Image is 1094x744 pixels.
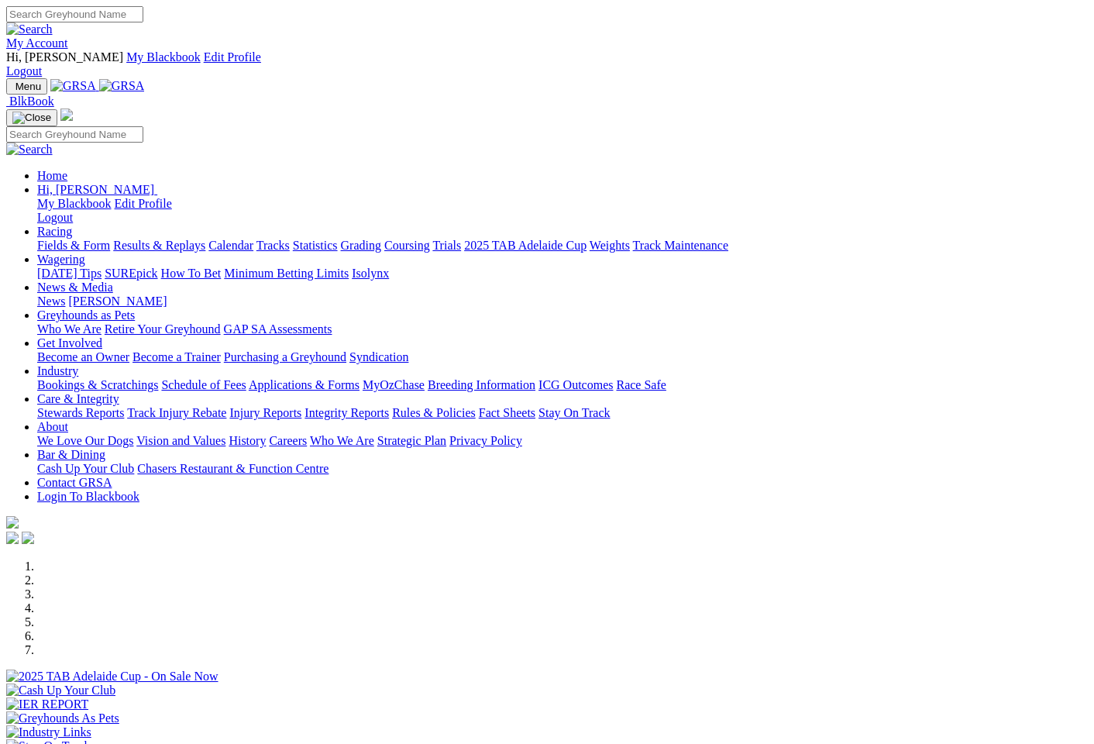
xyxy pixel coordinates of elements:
[538,406,610,419] a: Stay On Track
[310,434,374,447] a: Who We Are
[37,350,1088,364] div: Get Involved
[6,670,218,684] img: 2025 TAB Adelaide Cup - On Sale Now
[6,50,1088,78] div: My Account
[50,79,96,93] img: GRSA
[6,78,47,95] button: Toggle navigation
[6,22,53,36] img: Search
[127,406,226,419] a: Track Injury Rebate
[37,197,112,210] a: My Blackbook
[6,50,123,64] span: Hi, [PERSON_NAME]
[37,462,134,475] a: Cash Up Your Club
[204,50,261,64] a: Edit Profile
[341,239,381,252] a: Grading
[6,516,19,529] img: logo-grsa-white.png
[37,336,102,350] a: Get Involved
[37,225,72,238] a: Racing
[37,350,129,363] a: Become an Owner
[60,108,73,121] img: logo-grsa-white.png
[37,239,1088,253] div: Racing
[9,95,54,108] span: BlkBook
[136,434,225,447] a: Vision and Values
[161,378,246,391] a: Schedule of Fees
[6,711,119,725] img: Greyhounds As Pets
[37,294,1088,308] div: News & Media
[37,462,1088,476] div: Bar & Dining
[37,490,139,503] a: Login To Blackbook
[6,143,53,157] img: Search
[126,50,201,64] a: My Blackbook
[37,378,158,391] a: Bookings & Scratchings
[352,267,389,280] a: Isolynx
[6,64,42,77] a: Logout
[37,183,157,196] a: Hi, [PERSON_NAME]
[37,322,1088,336] div: Greyhounds as Pets
[37,434,133,447] a: We Love Our Dogs
[37,197,1088,225] div: Hi, [PERSON_NAME]
[384,239,430,252] a: Coursing
[99,79,145,93] img: GRSA
[392,406,476,419] a: Rules & Policies
[6,95,54,108] a: BlkBook
[538,378,613,391] a: ICG Outcomes
[22,532,34,544] img: twitter.svg
[37,281,113,294] a: News & Media
[377,434,446,447] a: Strategic Plan
[37,322,101,336] a: Who We Are
[37,267,101,280] a: [DATE] Tips
[12,112,51,124] img: Close
[37,392,119,405] a: Care & Integrity
[37,476,112,489] a: Contact GRSA
[37,406,1088,420] div: Care & Integrity
[37,448,105,461] a: Bar & Dining
[37,211,73,224] a: Logout
[6,6,143,22] input: Search
[137,462,329,475] a: Chasers Restaurant & Function Centre
[616,378,666,391] a: Race Safe
[68,294,167,308] a: [PERSON_NAME]
[256,239,290,252] a: Tracks
[349,350,408,363] a: Syndication
[113,239,205,252] a: Results & Replays
[6,36,68,50] a: My Account
[6,109,57,126] button: Toggle navigation
[105,322,221,336] a: Retire Your Greyhound
[633,239,728,252] a: Track Maintenance
[293,239,338,252] a: Statistics
[105,267,157,280] a: SUREpick
[449,434,522,447] a: Privacy Policy
[363,378,425,391] a: MyOzChase
[428,378,535,391] a: Breeding Information
[6,532,19,544] img: facebook.svg
[224,267,349,280] a: Minimum Betting Limits
[161,267,222,280] a: How To Bet
[249,378,360,391] a: Applications & Forms
[464,239,587,252] a: 2025 TAB Adelaide Cup
[37,364,78,377] a: Industry
[37,406,124,419] a: Stewards Reports
[229,434,266,447] a: History
[37,420,68,433] a: About
[6,697,88,711] img: IER REPORT
[37,308,135,322] a: Greyhounds as Pets
[15,81,41,92] span: Menu
[37,183,154,196] span: Hi, [PERSON_NAME]
[115,197,172,210] a: Edit Profile
[37,239,110,252] a: Fields & Form
[224,350,346,363] a: Purchasing a Greyhound
[37,378,1088,392] div: Industry
[208,239,253,252] a: Calendar
[6,684,115,697] img: Cash Up Your Club
[229,406,301,419] a: Injury Reports
[37,267,1088,281] div: Wagering
[37,434,1088,448] div: About
[224,322,332,336] a: GAP SA Assessments
[432,239,461,252] a: Trials
[37,253,85,266] a: Wagering
[132,350,221,363] a: Become a Trainer
[479,406,535,419] a: Fact Sheets
[37,169,67,182] a: Home
[269,434,307,447] a: Careers
[304,406,389,419] a: Integrity Reports
[590,239,630,252] a: Weights
[6,725,91,739] img: Industry Links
